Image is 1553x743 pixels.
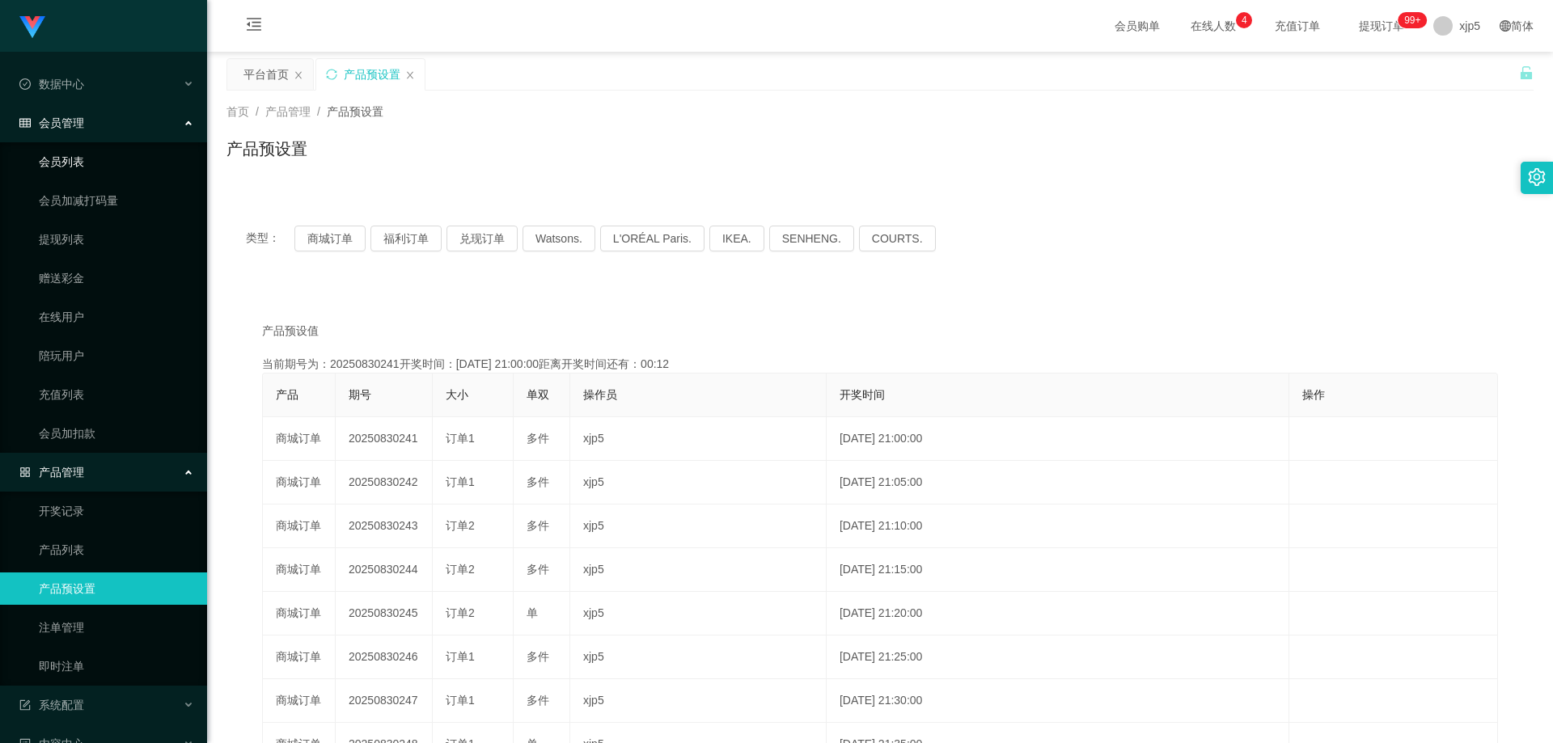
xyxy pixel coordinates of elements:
td: 商城订单 [263,635,336,679]
span: 类型： [246,226,294,251]
button: SENHENG. [769,226,854,251]
td: 商城订单 [263,417,336,461]
span: 单双 [527,388,549,401]
span: 大小 [446,388,468,401]
span: 订单2 [446,519,475,532]
button: IKEA. [709,226,764,251]
span: 首页 [226,105,249,118]
span: 提现订单 [1351,20,1412,32]
span: 操作员 [583,388,617,401]
td: 商城订单 [263,461,336,504]
span: 订单2 [446,606,475,619]
td: xjp5 [570,417,827,461]
sup: 4 [1236,12,1252,28]
a: 会员加扣款 [39,417,194,450]
span: 产品管理 [19,466,84,479]
button: 兑现订单 [446,226,518,251]
td: 20250830241 [336,417,433,461]
td: [DATE] 21:10:00 [827,504,1289,548]
a: 注单管理 [39,611,194,644]
td: xjp5 [570,635,827,679]
span: 订单1 [446,475,475,488]
span: 操作 [1302,388,1325,401]
span: 产品预设值 [262,323,319,340]
td: [DATE] 21:25:00 [827,635,1289,679]
span: 多件 [527,650,549,663]
a: 赠送彩金 [39,262,194,294]
span: 开奖时间 [840,388,885,401]
a: 会员列表 [39,146,194,178]
div: 产品预设置 [344,59,400,90]
td: [DATE] 21:15:00 [827,548,1289,592]
button: Watsons. [523,226,595,251]
span: 产品管理 [265,105,311,118]
i: 图标: setting [1528,168,1546,186]
td: 商城订单 [263,504,336,548]
div: 当前期号为：20250830241开奖时间：[DATE] 21:00:00距离开奖时间还有：00:12 [262,356,1498,373]
td: xjp5 [570,504,827,548]
td: xjp5 [570,548,827,592]
span: 会员管理 [19,116,84,129]
td: 商城订单 [263,679,336,723]
span: 在线人数 [1183,20,1244,32]
i: 图标: menu-fold [226,1,281,53]
td: 商城订单 [263,548,336,592]
span: 数据中心 [19,78,84,91]
span: 产品 [276,388,298,401]
span: 多件 [527,475,549,488]
td: [DATE] 21:20:00 [827,592,1289,635]
div: 平台首页 [243,59,289,90]
i: 图标: table [19,117,31,129]
i: 图标: global [1500,20,1511,32]
i: 图标: sync [326,69,337,80]
i: 图标: unlock [1519,65,1534,80]
span: / [317,105,320,118]
i: 图标: appstore-o [19,466,31,478]
a: 会员加减打码量 [39,184,194,217]
button: L'ORÉAL Paris. [600,226,705,251]
td: [DATE] 21:30:00 [827,679,1289,723]
a: 提现列表 [39,223,194,255]
i: 图标: form [19,699,31,711]
span: 多件 [527,432,549,445]
span: 多件 [527,519,549,532]
span: 订单2 [446,563,475,576]
span: 充值订单 [1267,20,1328,32]
span: 单 [527,606,538,619]
span: 订单1 [446,432,475,445]
sup: 233 [1398,12,1427,28]
span: 多件 [527,694,549,707]
p: 4 [1242,12,1247,28]
td: [DATE] 21:05:00 [827,461,1289,504]
span: 系统配置 [19,699,84,711]
td: 20250830243 [336,504,433,548]
td: 20250830247 [336,679,433,723]
i: 图标: close [294,70,303,80]
button: 商城订单 [294,226,366,251]
td: 20250830244 [336,548,433,592]
a: 在线用户 [39,301,194,333]
td: [DATE] 21:00:00 [827,417,1289,461]
td: 20250830246 [336,635,433,679]
i: 图标: check-circle-o [19,78,31,90]
td: 商城订单 [263,592,336,635]
a: 陪玩用户 [39,340,194,372]
td: xjp5 [570,592,827,635]
td: 20250830245 [336,592,433,635]
td: 20250830242 [336,461,433,504]
a: 开奖记录 [39,495,194,527]
span: 期号 [349,388,371,401]
img: logo.9652507e.png [19,16,45,39]
td: xjp5 [570,461,827,504]
button: COURTS. [859,226,936,251]
span: / [256,105,259,118]
a: 即时注单 [39,650,194,682]
h1: 产品预设置 [226,137,307,161]
a: 产品预设置 [39,572,194,605]
span: 订单1 [446,650,475,663]
span: 多件 [527,563,549,576]
a: 产品列表 [39,534,194,566]
span: 订单1 [446,694,475,707]
i: 图标: close [405,70,415,80]
a: 充值列表 [39,378,194,411]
